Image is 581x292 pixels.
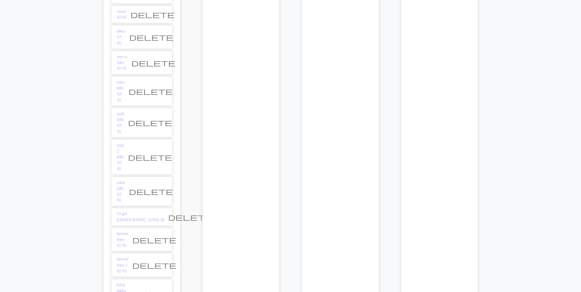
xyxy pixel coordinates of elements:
button: Delete chart [127,57,179,69]
span: delete [168,213,212,221]
span: delete [132,261,176,269]
button: Delete chart [124,151,176,163]
button: Delete chart [125,185,177,197]
button: Delete chart [125,31,177,43]
a: mersu mies 42-45 [117,54,127,72]
button: Delete chart [124,117,176,128]
span: delete [131,58,175,67]
span: delete [132,235,176,244]
span: delete [128,118,172,127]
a: bemmi mies 2 42-45 [117,256,128,274]
button: Delete chart [126,9,179,20]
span: delete [128,153,172,161]
a: volvo pöhi 42-45 [117,180,125,203]
a: TV girl [DEMOGRAPHIC_DATA]-38 [117,211,164,223]
a: mies pöhi 42-45 [117,79,125,103]
span: delete [129,87,173,95]
button: Delete chart [128,259,180,271]
a: audi pöhi 42-45 [117,111,124,134]
a: audi 2 pöhi 42-45 [117,142,124,172]
span: delete [130,10,175,19]
button: Delete chart [164,211,216,223]
a: bemmi mies 42-45 [117,231,128,249]
a: oikea 42-45 [117,28,125,46]
span: delete [129,187,173,196]
a: vasen 42-45 [117,9,126,20]
button: Delete chart [128,234,180,245]
span: delete [129,33,173,41]
button: Delete chart [125,85,177,97]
